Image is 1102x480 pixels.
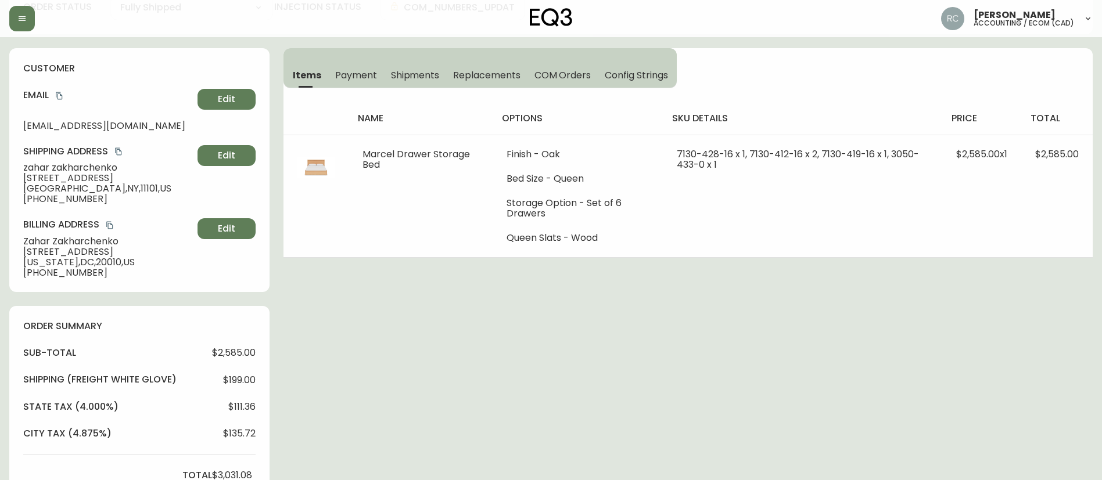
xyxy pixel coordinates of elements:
button: Edit [198,218,256,239]
span: [GEOGRAPHIC_DATA] , NY , 11101 , US [23,183,193,194]
button: copy [53,90,65,102]
h4: city tax (4.875%) [23,427,112,440]
span: Replacements [453,69,520,81]
span: [US_STATE] , DC , 20010 , US [23,257,193,268]
span: Items [293,69,321,81]
h4: Shipping ( Freight White Glove ) [23,373,177,386]
h4: options [502,112,654,125]
span: COM Orders [534,69,591,81]
button: copy [104,219,116,231]
span: [STREET_ADDRESS] [23,173,193,183]
h4: price [952,112,1012,125]
span: zahar zakharchenko [23,163,193,173]
button: copy [113,146,124,157]
span: Shipments [391,69,440,81]
span: Zahar Zakharchenko [23,236,193,247]
h4: Shipping Address [23,145,193,158]
h5: accounting / ecom (cad) [974,20,1074,27]
span: [PHONE_NUMBER] [23,194,193,204]
li: Bed Size - Queen [507,174,649,184]
span: Edit [218,222,235,235]
h4: name [358,112,483,125]
li: Queen Slats - Wood [507,233,649,243]
img: f4ba4e02bd060be8f1386e3ca455bd0e [941,7,964,30]
span: $111.36 [228,402,256,412]
span: $135.72 [223,428,256,439]
h4: Billing Address [23,218,193,231]
span: $199.00 [223,375,256,385]
span: [PERSON_NAME] [974,10,1056,20]
span: Marcel Drawer Storage Bed [362,147,470,171]
h4: sub-total [23,347,76,359]
li: Finish - Oak [507,149,649,160]
span: Config Strings [605,69,667,81]
button: Edit [198,145,256,166]
img: logo [530,8,573,27]
span: Edit [218,93,235,106]
h4: state tax (4.000%) [23,400,119,413]
h4: customer [23,62,256,75]
img: 7130-428-13-400-1-cljlvnped0bn1011415b8ye27.jpg [297,149,335,186]
h4: Email [23,89,193,102]
span: $2,585.00 x 1 [956,147,1007,161]
h4: sku details [672,112,933,125]
span: [STREET_ADDRESS] [23,247,193,257]
span: 7130-428-16 x 1, 7130-412-16 x 2, 7130-419-16 x 1, 3050-433-0 x 1 [677,147,919,171]
h4: total [1031,112,1083,125]
span: [EMAIL_ADDRESS][DOMAIN_NAME] [23,121,193,131]
button: Edit [198,89,256,110]
span: [PHONE_NUMBER] [23,268,193,278]
span: $2,585.00 [1035,147,1079,161]
span: $2,585.00 [212,348,256,358]
h4: order summary [23,320,256,333]
span: Edit [218,149,235,162]
span: Payment [335,69,377,81]
li: Storage Option - Set of 6 Drawers [507,198,649,219]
